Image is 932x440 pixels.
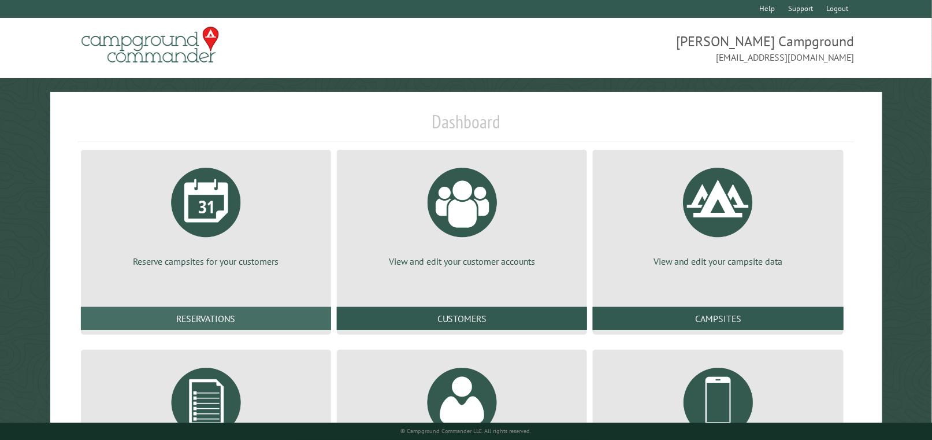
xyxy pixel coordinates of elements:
img: Campground Commander [78,23,222,68]
p: View and edit your campsite data [607,255,829,268]
a: View and edit your campsite data [607,159,829,268]
small: © Campground Commander LLC. All rights reserved. [401,427,532,435]
a: Reserve campsites for your customers [95,159,317,268]
span: [PERSON_NAME] Campground [EMAIL_ADDRESS][DOMAIN_NAME] [466,32,855,64]
a: View and edit your customer accounts [351,159,573,268]
a: Reservations [81,307,331,330]
a: Customers [337,307,587,330]
p: Reserve campsites for your customers [95,255,317,268]
p: View and edit your customer accounts [351,255,573,268]
h1: Dashboard [78,110,854,142]
a: Campsites [593,307,843,330]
